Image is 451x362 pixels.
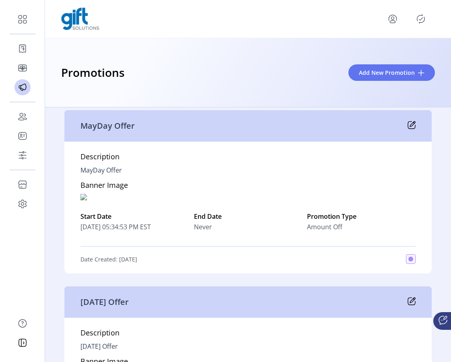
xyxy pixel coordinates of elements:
[80,255,137,263] p: Date Created: [DATE]
[80,212,189,221] label: Start Date
[80,327,119,341] h5: Description
[61,64,125,82] h3: Promotions
[359,68,415,77] span: Add New Promotion
[80,180,128,194] h5: Banner Image
[80,194,128,200] img: RESPONSIVE_5906b160-89af-4d75-8df9-ea26795619a8.jpeg!
[194,222,212,232] span: Never
[307,212,416,221] label: Promotion Type
[80,296,129,308] p: [DATE] Offer
[80,341,118,351] p: [DATE] Offer
[80,120,135,132] p: MayDay Offer
[80,151,119,165] h5: Description
[307,222,342,232] span: Amount Off
[194,212,303,221] label: End Date
[80,165,122,175] p: MayDay Offer
[414,12,427,25] button: Publisher Panel
[348,64,435,81] button: Add New Promotion
[61,8,99,30] img: logo
[386,12,399,25] button: menu
[80,222,189,232] span: [DATE] 05:34:53 PM EST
